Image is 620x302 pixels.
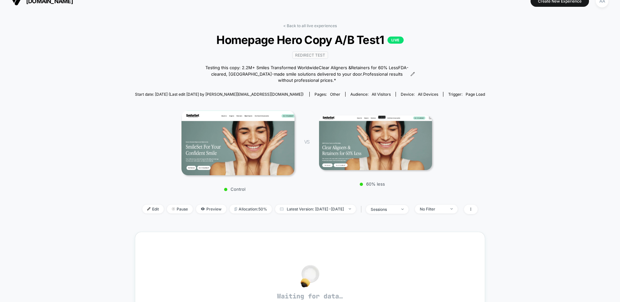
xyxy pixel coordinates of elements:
[359,205,366,214] span: |
[135,92,304,97] span: Start date: [DATE] (Last edit [DATE] by [PERSON_NAME][EMAIL_ADDRESS][DOMAIN_NAME])
[178,187,291,192] p: Control
[304,139,309,145] span: VS
[283,23,337,28] a: < Back to all live experiences
[371,207,397,212] div: sessions
[181,111,294,175] img: Control main
[280,207,284,210] img: calendar
[196,205,226,213] span: Preview
[234,207,237,211] img: rebalance
[230,205,272,213] span: Allocation: 50%
[205,65,409,84] span: Testing this copy: 2.2M+ Smiles Transformed WorldwideClear Aligners &Retainers for 60% LessFDA-cl...
[387,37,404,44] p: LIVE
[319,115,432,170] img: 60% less main
[316,181,429,187] p: 60% less
[292,51,328,59] span: Redirect Test
[372,92,391,97] span: All Visitors
[275,205,356,213] span: Latest Version: [DATE] - [DATE]
[420,207,446,211] div: No Filter
[466,92,485,97] span: Page Load
[450,208,453,210] img: end
[448,92,485,97] div: Trigger:
[396,92,443,97] span: Device:
[167,205,193,213] span: Pause
[350,92,391,97] div: Audience:
[330,92,340,97] span: other
[315,92,340,97] div: Pages:
[142,205,164,213] span: Edit
[172,207,175,210] img: end
[349,208,351,210] img: end
[147,207,150,210] img: edit
[401,209,404,210] img: end
[301,265,319,287] img: no_data
[152,33,467,47] span: Homepage Hero Copy A/B Test1
[418,92,438,97] span: all devices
